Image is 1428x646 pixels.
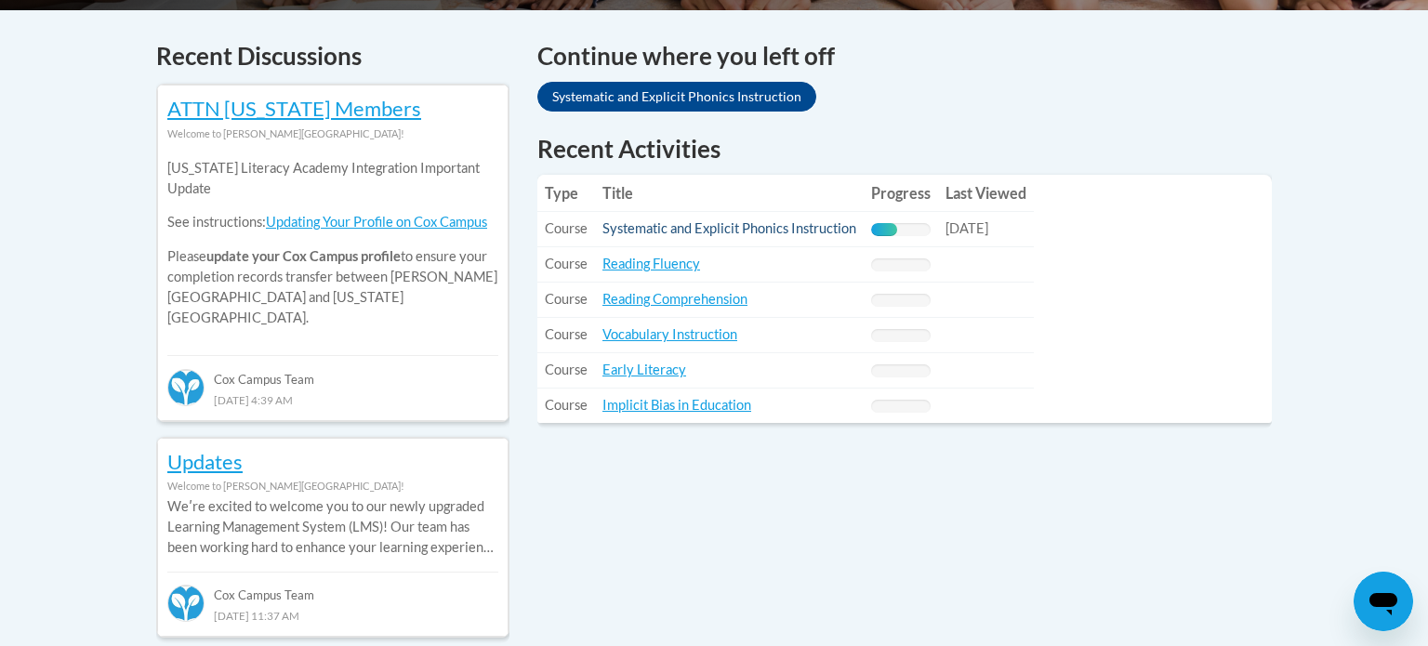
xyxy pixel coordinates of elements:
[167,476,498,496] div: Welcome to [PERSON_NAME][GEOGRAPHIC_DATA]!
[167,572,498,605] div: Cox Campus Team
[945,220,988,236] span: [DATE]
[156,38,509,74] h4: Recent Discussions
[167,585,205,622] img: Cox Campus Team
[595,175,864,212] th: Title
[537,175,595,212] th: Type
[602,326,737,342] a: Vocabulary Instruction
[864,175,938,212] th: Progress
[167,158,498,199] p: [US_STATE] Literacy Academy Integration Important Update
[167,96,421,121] a: ATTN [US_STATE] Members
[537,132,1272,165] h1: Recent Activities
[602,397,751,413] a: Implicit Bias in Education
[545,291,588,307] span: Course
[545,362,588,377] span: Course
[545,220,588,236] span: Course
[167,212,498,232] p: See instructions:
[167,355,498,389] div: Cox Campus Team
[938,175,1034,212] th: Last Viewed
[537,38,1272,74] h4: Continue where you left off
[167,144,498,342] div: Please to ensure your completion records transfer between [PERSON_NAME][GEOGRAPHIC_DATA] and [US_...
[545,397,588,413] span: Course
[167,369,205,406] img: Cox Campus Team
[1354,572,1413,631] iframe: Button to launch messaging window
[206,248,401,264] b: update your Cox Campus profile
[602,362,686,377] a: Early Literacy
[167,389,498,410] div: [DATE] 4:39 AM
[167,449,243,474] a: Updates
[167,496,498,558] p: Weʹre excited to welcome you to our newly upgraded Learning Management System (LMS)! Our team has...
[266,214,487,230] a: Updating Your Profile on Cox Campus
[545,326,588,342] span: Course
[537,82,816,112] a: Systematic and Explicit Phonics Instruction
[167,124,498,144] div: Welcome to [PERSON_NAME][GEOGRAPHIC_DATA]!
[602,220,856,236] a: Systematic and Explicit Phonics Instruction
[602,256,700,271] a: Reading Fluency
[602,291,747,307] a: Reading Comprehension
[545,256,588,271] span: Course
[871,223,897,236] div: Progress, %
[167,605,498,626] div: [DATE] 11:37 AM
